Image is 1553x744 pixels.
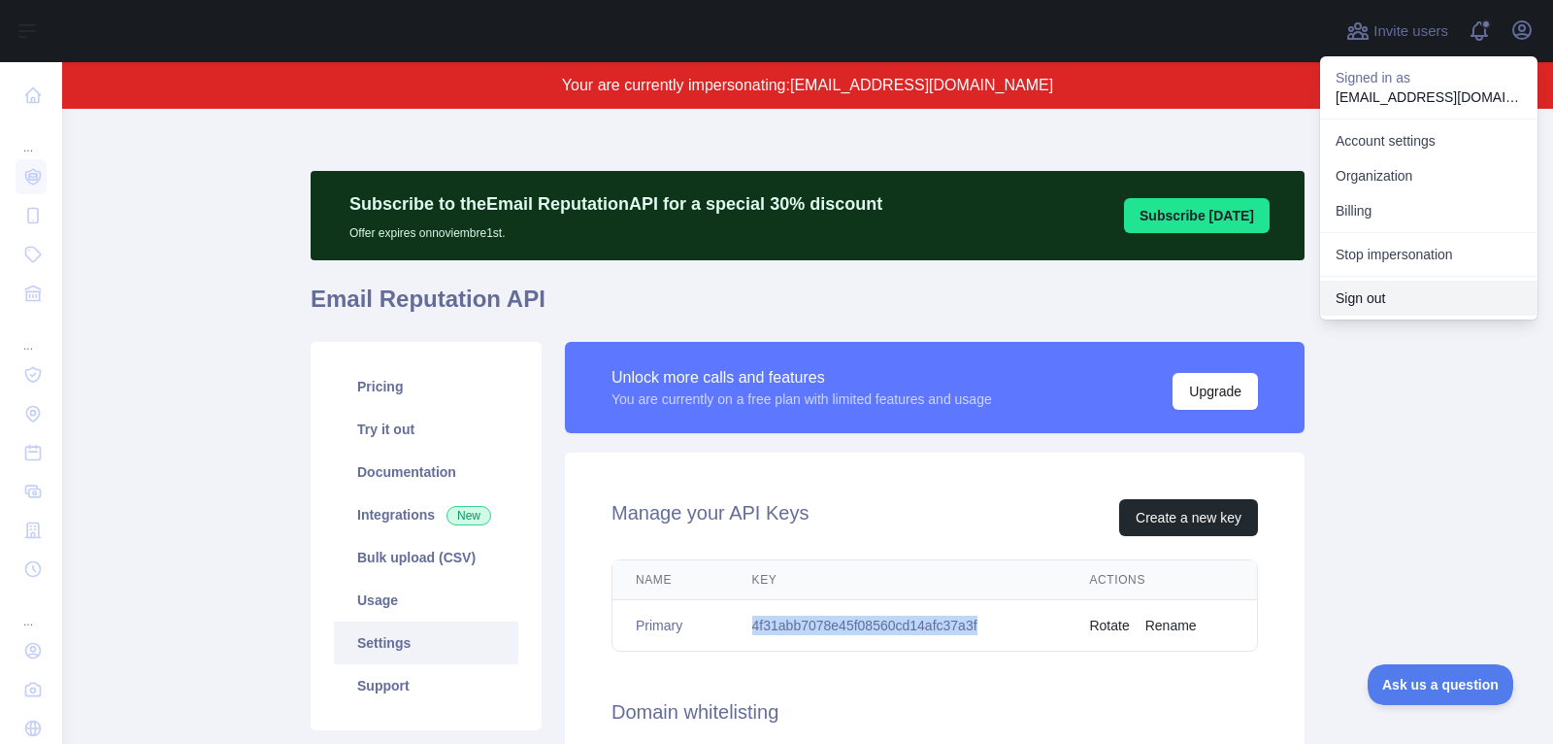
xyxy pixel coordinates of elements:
td: 4f31abb7078e45f08560cd14afc37a3f [729,600,1067,652]
button: Rename [1145,616,1197,635]
p: [EMAIL_ADDRESS][DOMAIN_NAME] [1336,87,1522,107]
th: Name [612,560,729,600]
div: ... [16,315,47,354]
a: Try it out [334,408,518,451]
span: New [446,506,491,525]
td: Primary [612,600,729,652]
div: ... [16,117,47,155]
a: Documentation [334,451,518,493]
a: Integrations New [334,493,518,536]
a: Usage [334,579,518,622]
a: Organization [1320,158,1537,193]
p: Offer expires on noviembre 1st. [349,218,882,241]
iframe: Toggle Customer Support [1368,664,1514,705]
button: Rotate [1089,616,1129,635]
p: Signed in as [1336,68,1522,87]
a: Account settings [1320,123,1537,158]
div: You are currently on a free plan with limited features and usage [611,389,992,409]
a: Bulk upload (CSV) [334,536,518,579]
h1: Email Reputation API [311,284,1305,330]
h2: Domain whitelisting [611,698,1258,726]
button: Billing [1320,193,1537,228]
h2: Manage your API Keys [611,499,809,536]
span: Invite users [1373,20,1448,43]
button: Stop impersonation [1320,237,1537,272]
button: Create a new key [1119,499,1258,536]
a: Settings [334,622,518,664]
span: Your are currently impersonating: [562,77,790,93]
p: Subscribe to the Email Reputation API for a special 30 % discount [349,190,882,218]
button: Invite users [1342,16,1452,47]
th: Actions [1066,560,1257,600]
div: ... [16,591,47,629]
button: Subscribe [DATE] [1124,198,1270,233]
button: Sign out [1320,281,1537,316]
div: Unlock more calls and features [611,366,992,389]
th: Key [729,560,1067,600]
a: Pricing [334,365,518,408]
a: Support [334,664,518,707]
span: [EMAIL_ADDRESS][DOMAIN_NAME] [790,77,1053,93]
button: Upgrade [1173,373,1258,410]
